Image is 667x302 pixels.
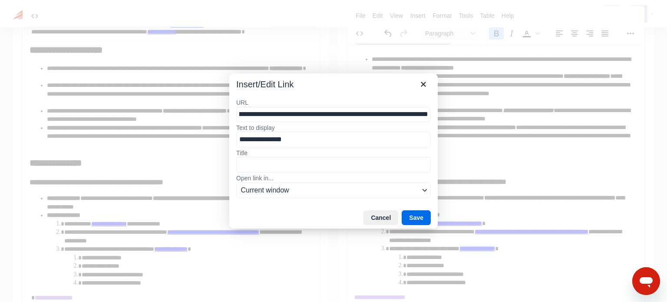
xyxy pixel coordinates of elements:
div: Insert/Edit Link [236,79,294,90]
button: Cancel [363,210,398,225]
iframe: Botón para iniciar la ventana de mensajería [632,267,660,295]
label: Title [236,149,431,157]
button: Open link in... [236,183,431,198]
label: Open link in... [236,174,431,182]
span: Current window [241,185,419,196]
button: Save [402,210,431,225]
label: Text to display [236,124,431,132]
button: Close [416,77,431,92]
label: URL [236,99,431,106]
